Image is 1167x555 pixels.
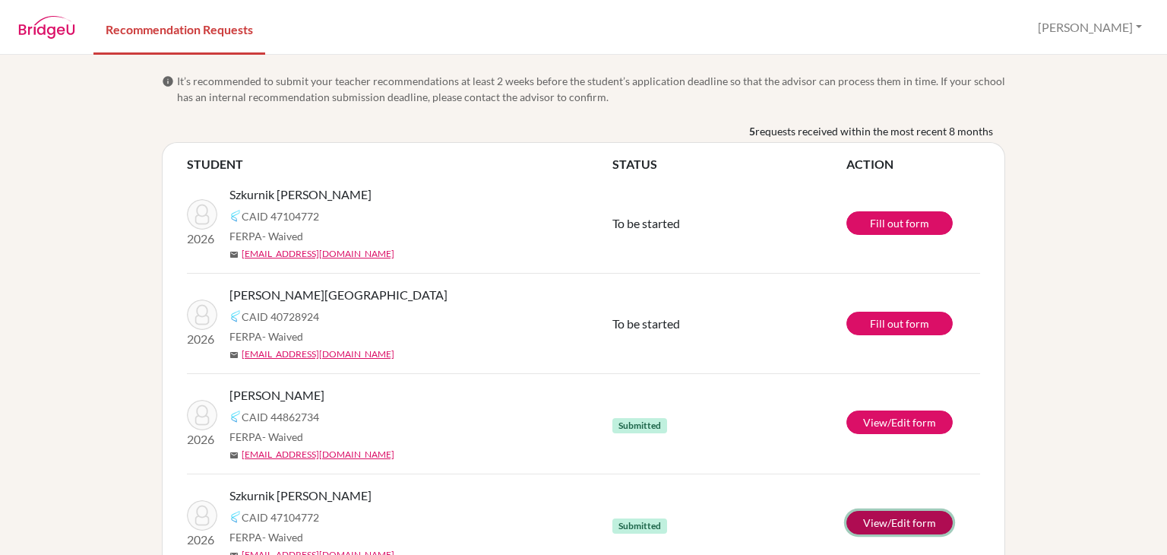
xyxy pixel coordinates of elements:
[262,430,303,443] span: - Waived
[229,411,242,423] img: Common App logo
[229,386,324,404] span: [PERSON_NAME]
[846,312,953,335] a: Fill out form
[612,216,680,230] span: To be started
[749,123,755,139] b: 5
[242,309,319,325] span: CAID 40728924
[93,2,265,55] a: Recommendation Requests
[187,155,612,173] th: STUDENT
[187,199,217,230] img: Szkurnik DoRio, Victor Alberto
[846,211,953,235] a: Fill out form
[162,75,174,87] span: info
[229,451,239,460] span: mail
[229,429,303,445] span: FERPA
[242,509,319,525] span: CAID 47104772
[262,230,303,243] span: - Waived
[755,123,993,139] span: requests received within the most recent 8 months
[229,310,242,322] img: Common App logo
[229,186,372,204] span: Szkurnik [PERSON_NAME]
[187,330,217,348] p: 2026
[229,350,239,360] span: mail
[846,155,980,173] th: ACTION
[187,500,217,531] img: Szkurnik DoRio, Victor Alberto
[229,529,303,545] span: FERPA
[229,286,448,304] span: [PERSON_NAME][GEOGRAPHIC_DATA]
[177,73,1005,105] span: It’s recommended to submit your teacher recommendations at least 2 weeks before the student’s app...
[229,228,303,244] span: FERPA
[262,531,303,544] span: - Waived
[187,430,217,449] p: 2026
[612,519,667,534] span: Submitted
[242,448,394,461] a: [EMAIL_ADDRESS][DOMAIN_NAME]
[187,400,217,430] img: Kim, Kevin
[187,300,217,330] img: Davidovich, Sofia
[187,531,217,549] p: 2026
[229,250,239,259] span: mail
[242,409,319,425] span: CAID 44862734
[242,347,394,361] a: [EMAIL_ADDRESS][DOMAIN_NAME]
[846,411,953,434] a: View/Edit form
[262,330,303,343] span: - Waived
[612,316,680,331] span: To be started
[242,247,394,261] a: [EMAIL_ADDRESS][DOMAIN_NAME]
[229,328,303,344] span: FERPA
[229,210,242,222] img: Common App logo
[1031,13,1149,42] button: [PERSON_NAME]
[242,208,319,224] span: CAID 47104772
[229,511,242,523] img: Common App logo
[18,16,75,39] img: BridgeU logo
[846,511,953,534] a: View/Edit form
[187,230,217,248] p: 2026
[612,418,667,433] span: Submitted
[612,155,846,173] th: STATUS
[229,487,372,505] span: Szkurnik [PERSON_NAME]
